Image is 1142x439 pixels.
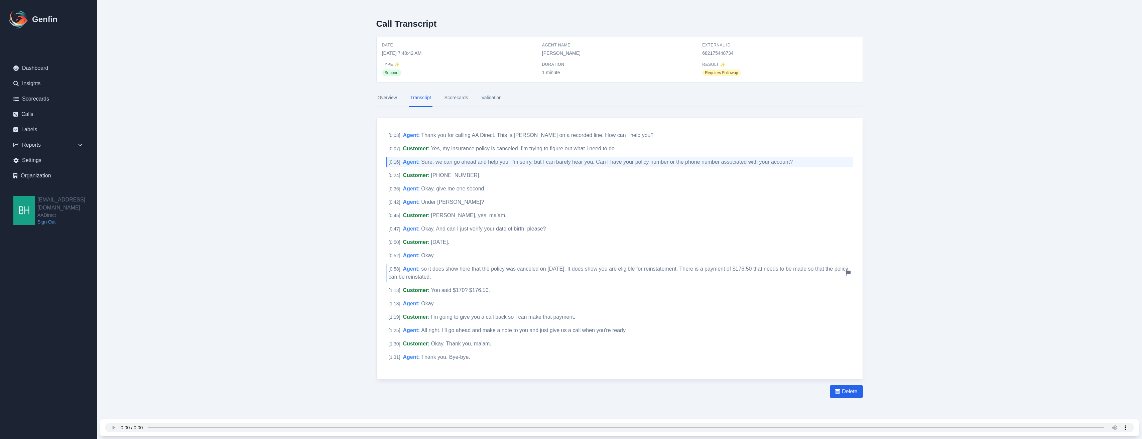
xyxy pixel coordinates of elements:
[431,314,576,320] span: I'm going to give you a call back so I can make that payment.
[8,9,29,30] img: Logo
[421,186,486,191] span: Okay, give me one second.
[389,226,400,232] span: [ 0:47 ]
[37,196,97,212] h2: [EMAIL_ADDRESS][DOMAIN_NAME]
[37,212,97,218] span: AADirect
[542,42,697,48] span: Agent Name
[421,354,470,360] span: Thank you. Bye-bye.
[403,199,420,205] span: Agent :
[403,159,420,165] span: Agent :
[702,50,857,56] span: 682175448734
[403,132,420,138] span: Agent :
[389,266,848,280] span: so it does show here that the policy was canceled on [DATE]. It does show you are eligible for re...
[389,253,400,258] span: [ 0:52 ]
[403,266,420,272] span: Agent :
[376,89,398,107] a: Overview
[8,92,89,106] a: Scorecards
[389,354,400,360] span: [ 1:31 ]
[389,314,400,320] span: [ 1:19 ]
[542,69,697,76] span: 1 minute
[702,69,741,76] span: Requires Followup
[37,218,97,225] a: Sign Out
[409,89,432,107] a: Transcript
[389,213,400,218] span: [ 0:45 ]
[389,301,400,306] span: [ 1:18 ]
[8,169,89,182] a: Organization
[702,42,857,48] span: External ID
[403,327,420,333] span: Agent :
[8,77,89,90] a: Insights
[389,199,400,205] span: [ 0:42 ]
[382,62,537,67] span: Type ✨
[8,61,89,75] a: Dashboard
[702,62,857,67] span: Result ✨
[421,301,435,306] span: Okay.
[389,146,400,151] span: [ 0:07 ]
[403,172,430,178] span: Customer :
[389,133,400,138] span: [ 0:03 ]
[8,154,89,167] a: Settings
[421,253,435,258] span: Okay,
[376,19,437,29] h2: Call Transcript
[389,186,400,191] span: [ 0:36 ]
[431,212,507,218] span: [PERSON_NAME], yes, ma'am.
[389,240,400,245] span: [ 0:50 ]
[403,253,420,258] span: Agent :
[431,287,490,293] span: You said $170? $176.50.
[389,288,400,293] span: [ 1:13 ]
[389,328,400,333] span: [ 1:25 ]
[13,196,35,225] img: bhackett@aadirect.com
[8,138,89,152] div: Reports
[403,212,430,218] span: Customer :
[376,89,863,107] nav: Tabs
[403,239,430,245] span: Customer :
[389,341,400,346] span: [ 1:30 ]
[431,146,616,151] span: Yes, my insurance policy is canceled. I'm trying to figure out what I need to do.
[8,123,89,136] a: Labels
[421,226,546,232] span: Okay. And can I just verify your date of birth, please?
[403,341,430,346] span: Customer :
[389,266,400,272] span: [ 0:58 ]
[403,354,420,360] span: Agent :
[830,385,863,398] button: Delete
[403,287,430,293] span: Customer :
[382,69,401,76] span: Support
[542,62,697,67] span: Duration
[421,199,484,205] span: Under [PERSON_NAME]?
[480,89,503,107] a: Validation
[431,172,481,178] span: [PHONE_NUMBER].
[431,239,450,245] span: [DATE].
[842,388,857,396] span: Delete
[32,14,57,25] h1: Genfin
[403,301,420,306] span: Agent :
[542,50,697,56] span: [PERSON_NAME]
[431,341,491,346] span: Okay. Thank you, ma'am.
[443,89,470,107] a: Scorecards
[382,42,537,48] span: Date
[105,423,1134,432] audio: Your browser does not support the audio element.
[403,186,420,191] span: Agent :
[403,226,420,232] span: Agent :
[389,173,400,178] span: [ 0:24 ]
[382,50,537,56] span: [DATE] 7:48:42 AM
[403,146,430,151] span: Customer :
[403,314,430,320] span: Customer :
[421,327,627,333] span: All right. I'll go ahead and make a note to you and just give us a call when you're ready.
[389,159,400,165] span: [ 0:16 ]
[421,132,653,138] span: Thank you for calling AA Direct. This is [PERSON_NAME] on a recorded line. How can I help you?
[421,159,793,165] span: Sure, we can go ahead and help you. I'm sorry, but I can barely hear you. Can I have your policy ...
[8,108,89,121] a: Calls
